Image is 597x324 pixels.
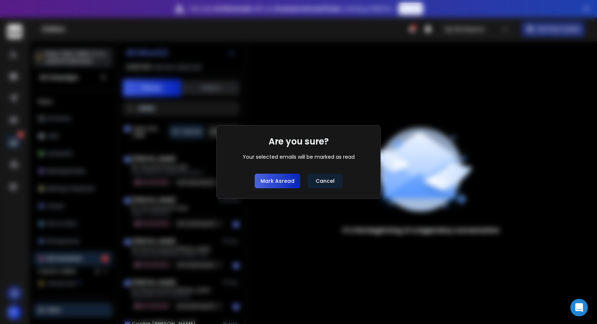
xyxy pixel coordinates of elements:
h1: Are you sure? [269,136,329,147]
div: Your selected emails will be marked as read [243,153,355,161]
button: Cancel [308,174,343,188]
p: Mark as read [261,177,294,185]
div: Open Intercom Messenger [570,299,588,316]
button: Mark asread [255,174,300,188]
